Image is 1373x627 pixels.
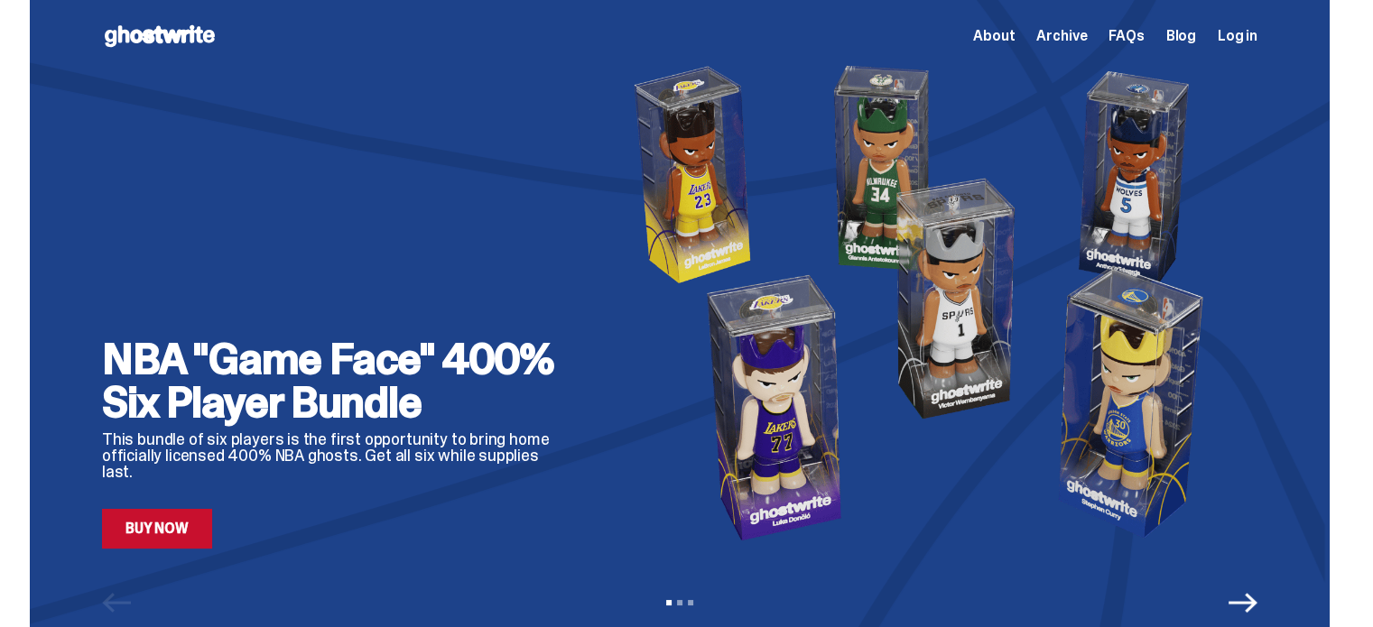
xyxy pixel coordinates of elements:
button: Next [1229,588,1257,617]
p: This bundle of six players is the first opportunity to bring home officially licensed 400% NBA gh... [102,431,571,480]
h2: NBA "Game Face" 400% Six Player Bundle [102,337,571,424]
button: View slide 3 [688,600,693,605]
a: Archive [1036,29,1087,43]
a: Blog [1166,29,1196,43]
a: About [973,29,1015,43]
a: Buy Now [102,509,212,549]
img: NBA "Game Face" 400% Six Player Bundle [600,56,1257,549]
a: FAQs [1109,29,1144,43]
button: View slide 1 [666,600,672,605]
button: View slide 2 [677,600,682,605]
a: Log in [1218,29,1257,43]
